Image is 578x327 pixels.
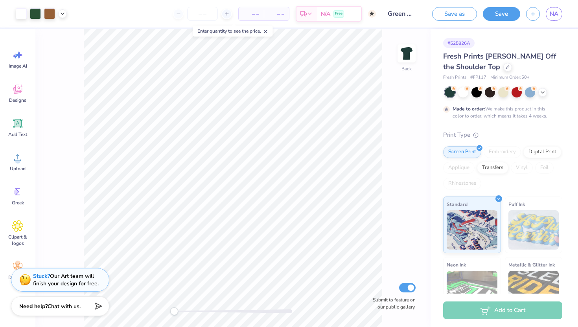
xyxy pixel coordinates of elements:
[321,10,330,18] span: N/A
[508,261,555,269] span: Metallic & Glitter Ink
[10,165,26,172] span: Upload
[33,272,50,280] strong: Stuck?
[508,271,559,310] img: Metallic & Glitter Ink
[443,38,475,48] div: # 525826A
[546,7,562,21] a: NA
[443,178,481,189] div: Rhinestones
[8,274,27,281] span: Decorate
[453,105,549,119] div: We make this product in this color to order, which means it takes 4 weeks.
[443,130,562,140] div: Print Type
[48,303,81,310] span: Chat with us.
[443,51,556,72] span: Fresh Prints [PERSON_NAME] Off the Shoulder Top
[447,261,466,269] span: Neon Ink
[447,200,468,208] span: Standard
[535,162,554,174] div: Foil
[477,162,508,174] div: Transfers
[401,65,412,72] div: Back
[5,234,31,246] span: Clipart & logos
[368,296,416,310] label: Submit to feature on our public gallery.
[443,74,466,81] span: Fresh Prints
[523,146,561,158] div: Digital Print
[170,307,178,315] div: Accessibility label
[8,131,27,138] span: Add Text
[484,146,521,158] div: Embroidery
[508,210,559,250] img: Puff Ink
[193,26,273,37] div: Enter quantity to see the price.
[269,10,284,18] span: – –
[443,162,475,174] div: Applique
[511,162,533,174] div: Vinyl
[432,7,477,21] button: Save as
[9,63,27,69] span: Image AI
[447,271,497,310] img: Neon Ink
[508,200,525,208] span: Puff Ink
[382,6,420,22] input: Untitled Design
[443,146,481,158] div: Screen Print
[453,106,485,112] strong: Made to order:
[483,7,520,21] button: Save
[399,46,414,61] img: Back
[335,11,342,17] span: Free
[12,200,24,206] span: Greek
[550,9,558,18] span: NA
[447,210,497,250] img: Standard
[33,272,99,287] div: Our Art team will finish your design for free.
[243,10,259,18] span: – –
[9,97,26,103] span: Designs
[490,74,530,81] span: Minimum Order: 50 +
[19,303,48,310] strong: Need help?
[187,7,218,21] input: – –
[470,74,486,81] span: # FP117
